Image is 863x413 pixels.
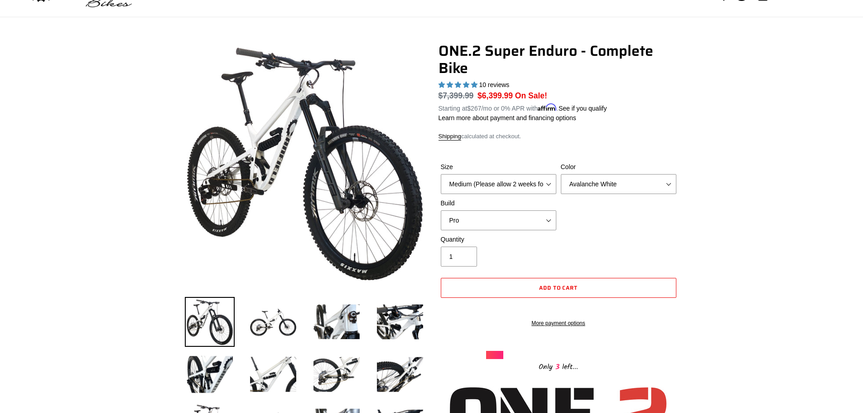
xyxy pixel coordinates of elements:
s: $7,399.99 [439,91,474,100]
label: Build [441,199,556,208]
h1: ONE.2 Super Enduro - Complete Bike [439,42,679,77]
span: On Sale! [515,90,547,102]
span: 5.00 stars [439,81,479,88]
span: $6,399.99 [477,91,513,100]
img: Load image into Gallery viewer, ONE.2 Super Enduro - Complete Bike [312,350,362,399]
img: Load image into Gallery viewer, ONE.2 Super Enduro - Complete Bike [375,350,425,399]
button: Add to cart [441,278,676,298]
img: Load image into Gallery viewer, ONE.2 Super Enduro - Complete Bike [375,297,425,347]
span: $267 [467,105,481,112]
img: Load image into Gallery viewer, ONE.2 Super Enduro - Complete Bike [248,297,298,347]
label: Color [561,162,676,172]
img: Load image into Gallery viewer, ONE.2 Super Enduro - Complete Bike [312,297,362,347]
label: Size [441,162,556,172]
a: Learn more about payment and financing options [439,114,576,121]
img: Load image into Gallery viewer, ONE.2 Super Enduro - Complete Bike [185,350,235,399]
span: Add to cart [539,283,578,292]
span: 10 reviews [479,81,509,88]
p: Starting at /mo or 0% APR with . [439,102,607,113]
a: More payment options [441,319,676,327]
img: Load image into Gallery viewer, ONE.2 Super Enduro - Complete Bike [185,297,235,347]
img: Load image into Gallery viewer, ONE.2 Super Enduro - Complete Bike [248,350,298,399]
div: Only left... [486,359,631,373]
a: Shipping [439,133,462,141]
div: calculated at checkout. [439,132,679,141]
label: Quantity [441,235,556,244]
a: See if you qualify - Learn more about Affirm Financing (opens in modal) [559,105,607,112]
span: 3 [553,361,562,373]
span: Affirm [538,103,557,111]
